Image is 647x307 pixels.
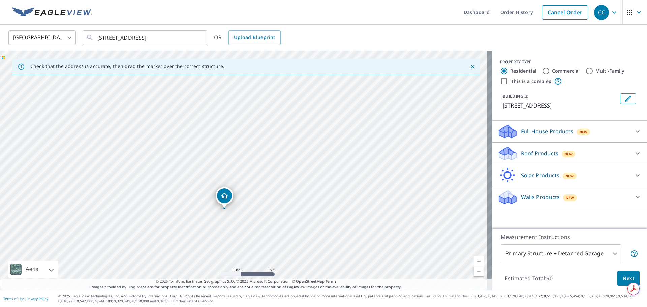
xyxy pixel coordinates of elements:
[564,151,573,157] span: New
[542,5,588,20] a: Cancel Order
[497,167,642,183] div: Solar ProductsNew
[216,187,233,208] div: Dropped pin, building 1, Residential property, 320 W Magnolia Ave Auburn, AL 36832
[521,171,559,179] p: Solar Products
[474,256,484,266] a: Current Level 19, Zoom In
[58,294,644,304] p: © 2025 Eagle View Technologies, Inc. and Pictometry International Corp. All Rights Reserved. Repo...
[497,189,642,205] div: Walls ProductsNew
[12,7,92,18] img: EV Logo
[8,261,58,278] div: Aerial
[26,296,48,301] a: Privacy Policy
[623,274,634,283] span: Next
[510,68,536,74] label: Residential
[24,261,42,278] div: Aerial
[97,28,193,47] input: Search by address or latitude-longitude
[497,145,642,161] div: Roof ProductsNew
[595,68,625,74] label: Multi-Family
[565,173,574,179] span: New
[521,149,558,157] p: Roof Products
[296,279,324,284] a: OpenStreetMap
[566,195,574,201] span: New
[499,271,558,286] p: Estimated Total: $0
[326,279,337,284] a: Terms
[594,5,609,20] div: CC
[3,296,24,301] a: Terms of Use
[3,297,48,301] p: |
[501,233,638,241] p: Measurement Instructions
[500,59,639,65] div: PROPERTY TYPE
[234,33,275,42] span: Upload Blueprint
[228,30,280,45] a: Upload Blueprint
[617,271,640,286] button: Next
[503,93,529,99] p: BUILDING ID
[579,129,588,135] span: New
[497,123,642,140] div: Full House ProductsNew
[503,101,617,110] p: [STREET_ADDRESS]
[8,28,76,47] div: [GEOGRAPHIC_DATA]
[630,250,638,258] span: Your report will include the primary structure and a detached garage if one exists.
[214,30,281,45] div: OR
[511,78,551,85] label: This is a complex
[30,63,224,69] p: Check that the address is accurate, then drag the marker over the correct structure.
[620,93,636,104] button: Edit building 1
[474,266,484,276] a: Current Level 19, Zoom Out
[468,62,477,71] button: Close
[552,68,580,74] label: Commercial
[156,279,337,284] span: © 2025 TomTom, Earthstar Geographics SIO, © 2025 Microsoft Corporation, ©
[501,244,621,263] div: Primary Structure + Detached Garage
[521,193,560,201] p: Walls Products
[521,127,573,135] p: Full House Products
